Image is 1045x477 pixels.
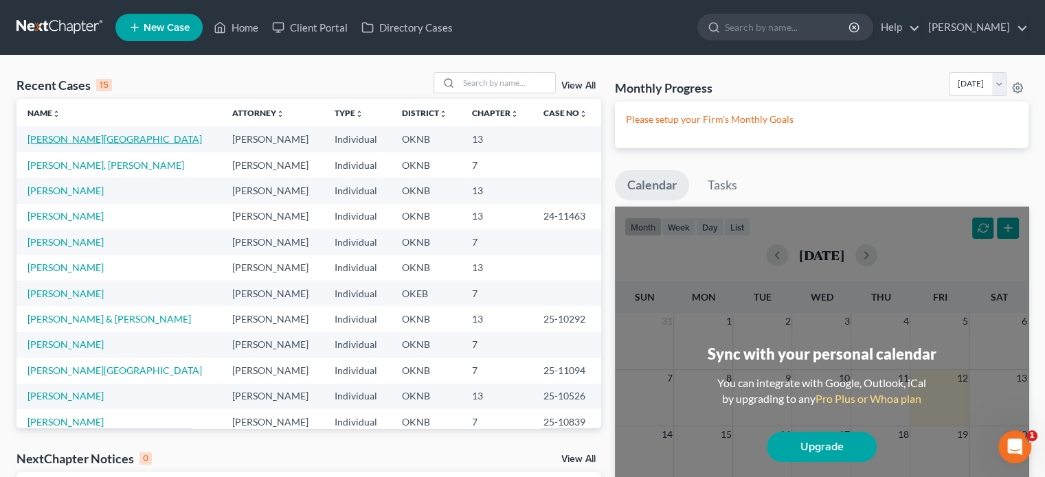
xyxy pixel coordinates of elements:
[324,409,391,434] td: Individual
[265,15,355,40] a: Client Portal
[391,358,461,383] td: OKNB
[391,306,461,331] td: OKNB
[615,170,689,200] a: Calendar
[221,229,324,255] td: [PERSON_NAME]
[27,133,202,145] a: [PERSON_NAME][GEOGRAPHIC_DATA]
[27,261,104,273] a: [PERSON_NAME]
[391,384,461,409] td: OKNB
[27,416,104,428] a: [PERSON_NAME]
[461,255,532,280] td: 13
[543,108,587,118] a: Case Nounfold_more
[561,454,596,464] a: View All
[221,332,324,358] td: [PERSON_NAME]
[52,110,60,118] i: unfold_more
[510,110,519,118] i: unfold_more
[221,281,324,306] td: [PERSON_NAME]
[324,384,391,409] td: Individual
[461,126,532,152] td: 13
[532,409,601,434] td: 25-10839
[221,204,324,229] td: [PERSON_NAME]
[144,23,190,33] span: New Case
[139,452,152,465] div: 0
[874,15,920,40] a: Help
[221,178,324,203] td: [PERSON_NAME]
[27,185,104,196] a: [PERSON_NAME]
[27,313,191,325] a: [PERSON_NAME] & [PERSON_NAME]
[324,152,391,178] td: Individual
[324,229,391,255] td: Individual
[221,384,324,409] td: [PERSON_NAME]
[695,170,750,200] a: Tasks
[355,110,363,118] i: unfold_more
[391,332,461,358] td: OKNB
[461,358,532,383] td: 7
[561,81,596,91] a: View All
[324,204,391,229] td: Individual
[712,375,932,407] div: You can integrate with Google, Outlook, iCal by upgrading to any
[27,364,202,376] a: [PERSON_NAME][GEOGRAPHIC_DATA]
[461,332,532,358] td: 7
[221,126,324,152] td: [PERSON_NAME]
[27,236,104,248] a: [PERSON_NAME]
[324,178,391,203] td: Individual
[461,281,532,306] td: 7
[767,432,877,462] a: Upgrade
[16,450,152,467] div: NextChapter Notices
[324,332,391,358] td: Individual
[27,338,104,350] a: [PERSON_NAME]
[221,409,324,434] td: [PERSON_NAME]
[391,255,461,280] td: OKNB
[221,358,324,383] td: [PERSON_NAME]
[391,229,461,255] td: OKNB
[532,358,601,383] td: 25-11094
[391,204,461,229] td: OKNB
[335,108,363,118] a: Typeunfold_more
[207,15,265,40] a: Home
[355,15,460,40] a: Directory Cases
[324,255,391,280] td: Individual
[27,390,104,402] a: [PERSON_NAME]
[27,288,104,299] a: [PERSON_NAME]
[725,14,851,40] input: Search by name...
[221,306,324,331] td: [PERSON_NAME]
[324,126,391,152] td: Individual
[532,204,601,229] td: 24-11463
[391,281,461,306] td: OKEB
[707,343,936,364] div: Sync with your personal calendar
[615,80,712,96] h3: Monthly Progress
[402,108,447,118] a: Districtunfold_more
[221,255,324,280] td: [PERSON_NAME]
[461,306,532,331] td: 13
[391,178,461,203] td: OKNB
[998,430,1031,463] iframe: Intercom live chat
[16,77,112,93] div: Recent Cases
[626,113,1018,126] p: Please setup your Firm's Monthly Goals
[461,204,532,229] td: 13
[472,108,519,118] a: Chapterunfold_more
[461,152,532,178] td: 7
[1026,430,1037,441] span: 1
[439,110,447,118] i: unfold_more
[461,409,532,434] td: 7
[816,392,921,405] a: Pro Plus or Whoa plan
[27,210,104,222] a: [PERSON_NAME]
[96,79,112,91] div: 15
[532,306,601,331] td: 25-10292
[391,409,461,434] td: OKNB
[461,178,532,203] td: 13
[921,15,1028,40] a: [PERSON_NAME]
[532,384,601,409] td: 25-10526
[461,229,532,255] td: 7
[232,108,284,118] a: Attorneyunfold_more
[459,73,555,93] input: Search by name...
[276,110,284,118] i: unfold_more
[27,159,184,171] a: [PERSON_NAME], [PERSON_NAME]
[324,281,391,306] td: Individual
[27,108,60,118] a: Nameunfold_more
[391,152,461,178] td: OKNB
[461,384,532,409] td: 13
[221,152,324,178] td: [PERSON_NAME]
[579,110,587,118] i: unfold_more
[391,126,461,152] td: OKNB
[324,358,391,383] td: Individual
